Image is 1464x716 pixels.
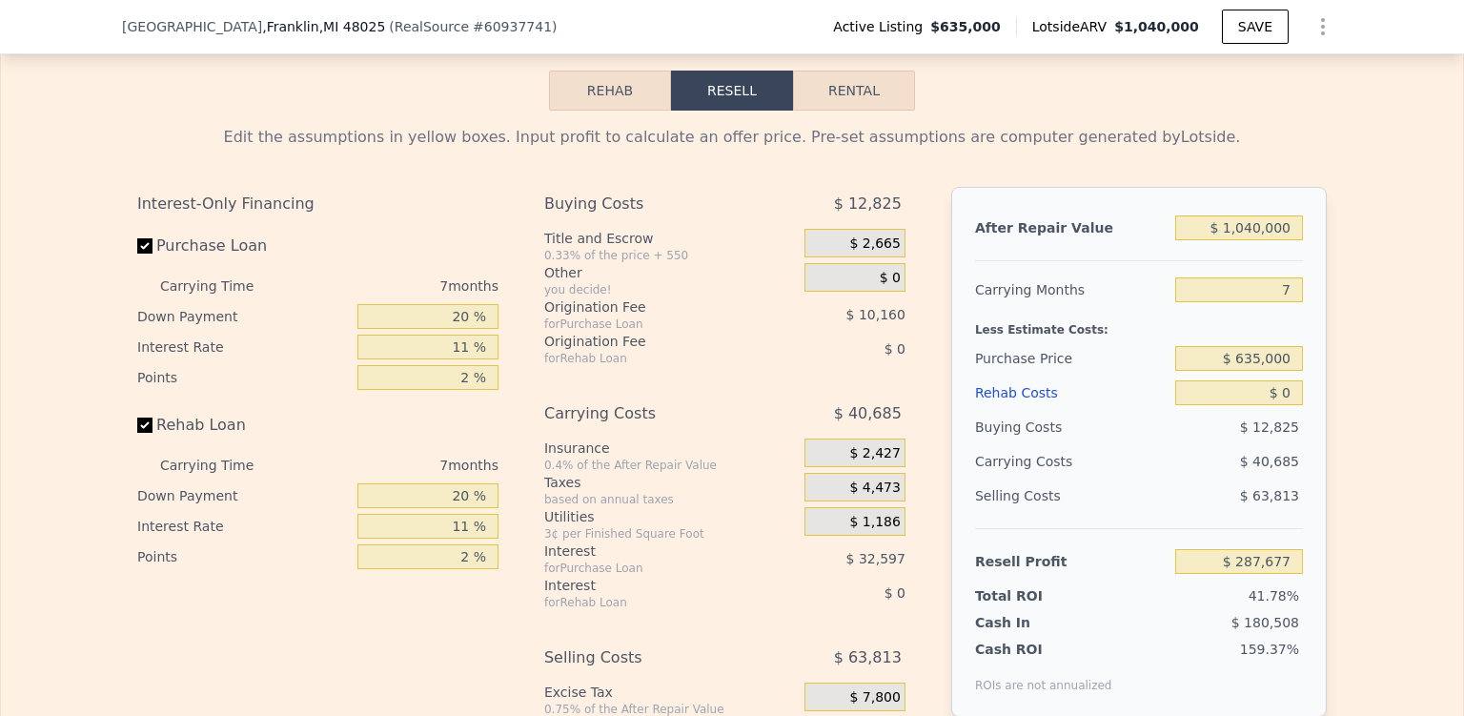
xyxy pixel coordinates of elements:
[544,297,757,317] div: Origination Fee
[846,551,905,566] span: $ 32,597
[1240,642,1299,657] span: 159.37%
[137,542,350,572] div: Points
[160,271,284,301] div: Carrying Time
[975,613,1094,632] div: Cash In
[137,229,350,263] label: Purchase Loan
[849,445,900,462] span: $ 2,427
[544,439,797,458] div: Insurance
[849,480,900,497] span: $ 4,473
[930,17,1001,36] span: $635,000
[975,640,1112,659] div: Cash ROI
[975,586,1094,605] div: Total ROI
[395,19,469,34] span: RealSource
[544,492,797,507] div: based on annual taxes
[262,17,385,36] span: , Franklin
[849,235,900,253] span: $ 2,665
[849,689,900,706] span: $ 7,800
[292,450,498,481] div: 7 months
[880,270,901,287] span: $ 0
[544,332,757,351] div: Origination Fee
[544,248,797,263] div: 0.33% of the price + 550
[671,71,793,111] button: Resell
[160,450,284,481] div: Carrying Time
[137,481,350,511] div: Down Payment
[137,301,350,332] div: Down Payment
[544,473,797,492] div: Taxes
[544,561,757,576] div: for Purchase Loan
[122,17,262,36] span: [GEOGRAPHIC_DATA]
[1304,8,1342,46] button: Show Options
[975,273,1168,307] div: Carrying Months
[1032,17,1114,36] span: Lotside ARV
[846,307,905,322] span: $ 10,160
[544,282,797,297] div: you decide!
[884,341,905,357] span: $ 0
[975,659,1112,693] div: ROIs are not annualized
[544,542,757,561] div: Interest
[137,418,152,433] input: Rehab Loan
[137,511,350,542] div: Interest Rate
[1222,10,1289,44] button: SAVE
[975,479,1168,513] div: Selling Costs
[544,641,757,675] div: Selling Costs
[544,683,797,702] div: Excise Tax
[473,19,552,34] span: # 60937741
[834,397,902,431] span: $ 40,685
[137,408,350,442] label: Rehab Loan
[1240,419,1299,435] span: $ 12,825
[544,526,797,542] div: 3¢ per Finished Square Foot
[1240,488,1299,503] span: $ 63,813
[137,362,350,393] div: Points
[975,444,1094,479] div: Carrying Costs
[975,544,1168,579] div: Resell Profit
[975,307,1303,341] div: Less Estimate Costs:
[834,641,902,675] span: $ 63,813
[319,19,386,34] span: , MI 48025
[975,376,1168,410] div: Rehab Costs
[137,332,350,362] div: Interest Rate
[544,458,797,473] div: 0.4% of the After Repair Value
[849,514,900,531] span: $ 1,186
[389,17,557,36] div: ( )
[1249,588,1299,603] span: 41.78%
[544,576,757,595] div: Interest
[1240,454,1299,469] span: $ 40,685
[793,71,915,111] button: Rental
[137,126,1327,149] div: Edit the assumptions in yellow boxes. Input profit to calculate an offer price. Pre-set assumptio...
[544,507,797,526] div: Utilities
[544,595,757,610] div: for Rehab Loan
[834,187,902,221] span: $ 12,825
[1231,615,1299,630] span: $ 180,508
[137,238,152,254] input: Purchase Loan
[292,271,498,301] div: 7 months
[544,397,757,431] div: Carrying Costs
[1114,19,1199,34] span: $1,040,000
[975,410,1168,444] div: Buying Costs
[544,263,797,282] div: Other
[975,211,1168,245] div: After Repair Value
[544,229,797,248] div: Title and Escrow
[544,317,757,332] div: for Purchase Loan
[884,585,905,601] span: $ 0
[544,187,757,221] div: Buying Costs
[975,341,1168,376] div: Purchase Price
[833,17,930,36] span: Active Listing
[137,187,498,221] div: Interest-Only Financing
[549,71,671,111] button: Rehab
[544,351,757,366] div: for Rehab Loan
